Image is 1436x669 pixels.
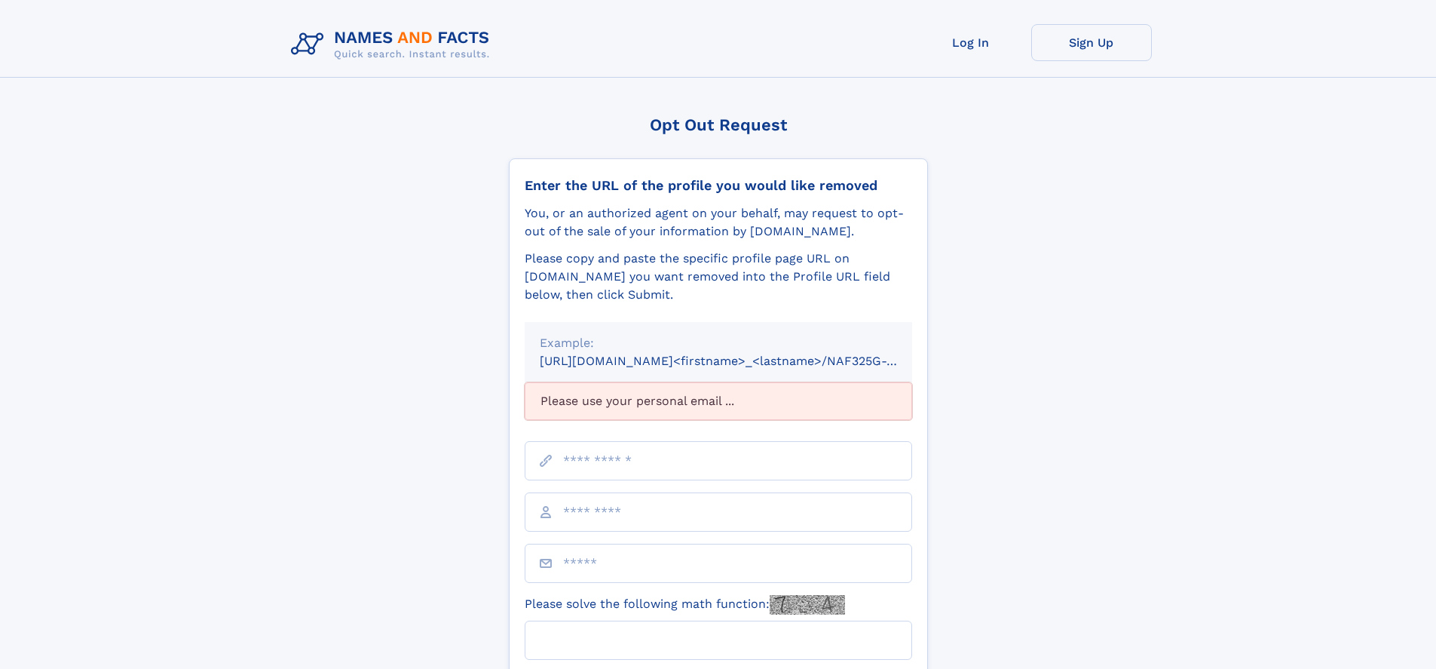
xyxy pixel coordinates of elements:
small: [URL][DOMAIN_NAME]<firstname>_<lastname>/NAF325G-xxxxxxxx [540,354,941,368]
div: Please copy and paste the specific profile page URL on [DOMAIN_NAME] you want removed into the Pr... [525,250,912,304]
div: Example: [540,334,897,352]
div: Please use your personal email ... [525,382,912,420]
div: Enter the URL of the profile you would like removed [525,177,912,194]
div: Opt Out Request [509,115,928,134]
a: Log In [911,24,1031,61]
a: Sign Up [1031,24,1152,61]
label: Please solve the following math function: [525,595,845,615]
img: Logo Names and Facts [285,24,502,65]
div: You, or an authorized agent on your behalf, may request to opt-out of the sale of your informatio... [525,204,912,241]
